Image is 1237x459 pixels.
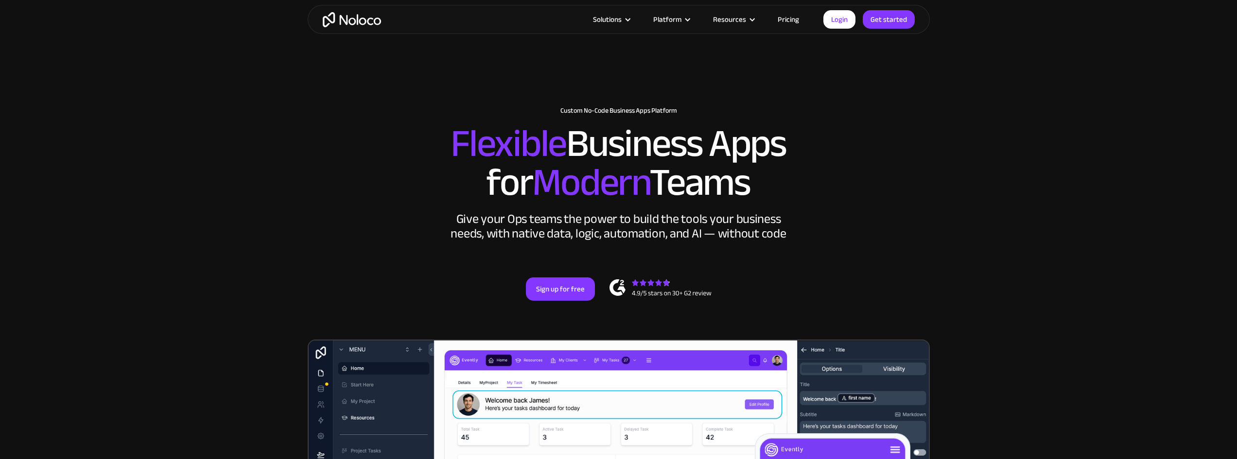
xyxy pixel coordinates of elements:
a: Get started [863,10,915,29]
h2: Business Apps for Teams [317,124,920,202]
div: Resources [701,13,766,26]
a: Pricing [766,13,811,26]
a: home [323,12,381,27]
div: Platform [641,13,701,26]
a: Login [823,10,855,29]
span: Flexible [451,107,566,180]
a: Sign up for free [526,277,595,301]
div: Solutions [593,13,622,26]
div: Resources [713,13,746,26]
div: Solutions [581,13,641,26]
div: Give your Ops teams the power to build the tools your business needs, with native data, logic, au... [449,212,789,241]
div: Platform [653,13,681,26]
span: Modern [532,146,649,219]
h1: Custom No-Code Business Apps Platform [317,107,920,115]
